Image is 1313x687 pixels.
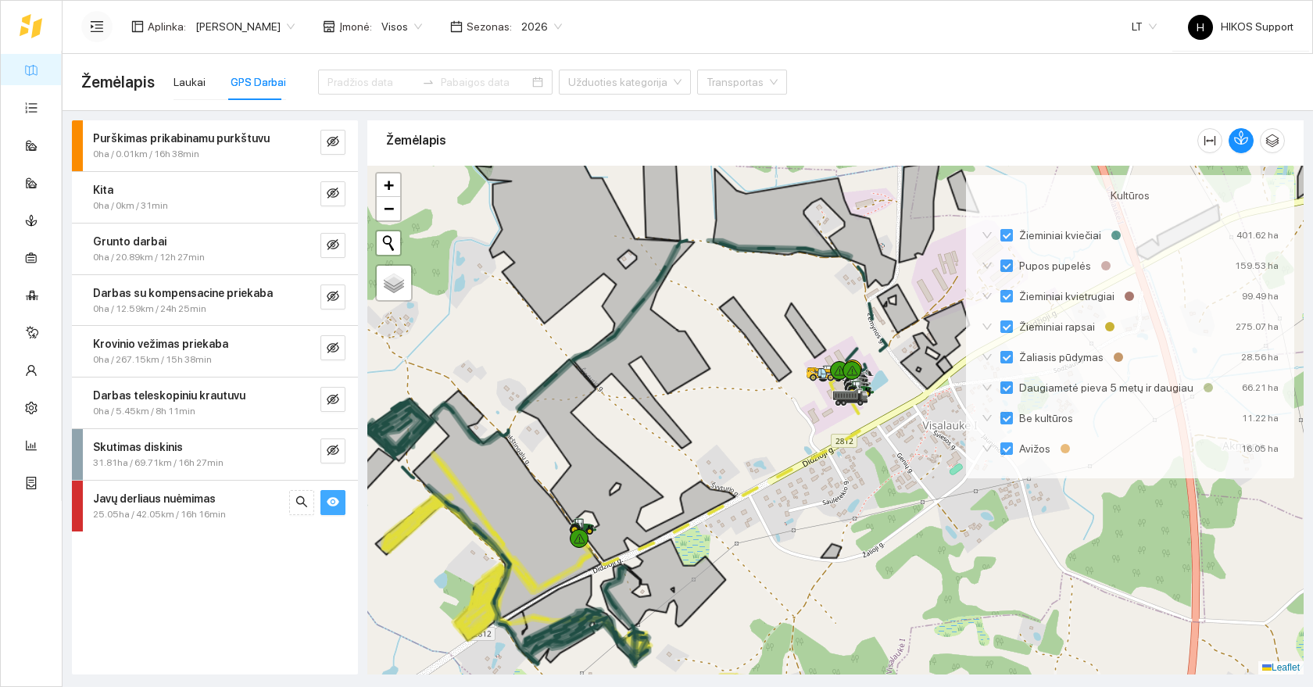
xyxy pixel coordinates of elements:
span: Visos [381,15,422,38]
span: down [982,413,993,424]
div: 16.05 ha [1241,440,1279,457]
span: down [982,443,993,454]
span: swap-right [422,76,435,88]
button: eye-invisible [320,335,345,360]
span: down [982,352,993,363]
span: Be kultūros [1013,410,1079,427]
button: eye-invisible [320,438,345,463]
div: Laukai [174,73,206,91]
span: Arvydas Paukštys [195,15,295,38]
span: shop [323,20,335,33]
span: down [982,291,993,302]
button: search [289,490,314,515]
button: eye-invisible [320,387,345,412]
span: Žemėlapis [81,70,155,95]
button: column-width [1197,128,1222,153]
span: 31.81ha / 69.71km / 16h 27min [93,456,224,471]
button: menu-unfold [81,11,113,42]
button: Initiate a new search [377,231,400,255]
span: down [982,321,993,332]
span: eye-invisible [327,342,339,356]
div: 275.07 ha [1236,318,1279,335]
button: eye-invisible [320,233,345,258]
strong: Skutimas diskinis [93,441,183,453]
span: H [1197,15,1204,40]
div: Grunto darbai0ha / 20.89km / 12h 27mineye-invisible [72,224,358,274]
span: layout [131,20,144,33]
div: 401.62 ha [1236,227,1279,244]
button: eye-invisible [320,181,345,206]
input: Pabaigos data [441,73,529,91]
span: 0ha / 267.15km / 15h 38min [93,352,212,367]
div: 159.53 ha [1235,257,1279,274]
span: 0ha / 12.59km / 24h 25min [93,302,206,317]
span: down [982,260,993,271]
div: 11.22 ha [1242,410,1279,427]
span: − [384,199,394,218]
span: eye-invisible [327,238,339,253]
span: HIKOS Support [1188,20,1293,33]
span: Sezonas : [467,18,512,35]
strong: Purškimas prikabinamu purkštuvu [93,132,270,145]
span: menu-unfold [90,20,104,34]
div: GPS Darbai [231,73,286,91]
span: eye-invisible [327,444,339,459]
a: Zoom in [377,174,400,197]
span: 25.05ha / 42.05km / 16h 16min [93,507,226,522]
span: Žieminiai rapsai [1013,318,1101,335]
span: eye-invisible [327,393,339,408]
span: LT [1132,15,1157,38]
span: to [422,76,435,88]
span: down [982,230,993,241]
div: Darbas su kompensacine priekaba0ha / 12.59km / 24h 25mineye-invisible [72,275,358,326]
strong: Darbas su kompensacine priekaba [93,287,273,299]
span: search [295,496,308,510]
span: 0ha / 0.01km / 16h 38min [93,147,199,162]
div: Darbas teleskopiniu krautuvu0ha / 5.45km / 8h 11mineye-invisible [72,377,358,428]
div: Krovinio vežimas priekaba0ha / 267.15km / 15h 38mineye-invisible [72,326,358,377]
div: 66.21 ha [1242,379,1279,396]
div: Purškimas prikabinamu purkštuvu0ha / 0.01km / 16h 38mineye-invisible [72,120,358,171]
strong: Kita [93,184,113,196]
strong: Javų derliaus nuėmimas [93,492,216,505]
span: eye [327,496,339,510]
span: Pupos pupelės [1013,257,1097,274]
a: Leaflet [1262,662,1300,673]
button: eye [320,490,345,515]
strong: Grunto darbai [93,235,166,248]
span: 2026 [521,15,562,38]
span: Daugiametė pieva 5 metų ir daugiau [1013,379,1200,396]
a: Layers [377,266,411,300]
span: Žaliasis pūdymas [1013,349,1110,366]
span: column-width [1198,134,1222,147]
span: Aplinka : [148,18,186,35]
div: Skutimas diskinis31.81ha / 69.71km / 16h 27mineye-invisible [72,429,358,480]
span: Žieminiai kvietrugiai [1013,288,1121,305]
span: down [982,382,993,393]
strong: Darbas teleskopiniu krautuvu [93,389,245,402]
span: 0ha / 5.45km / 8h 11min [93,404,195,419]
span: Kultūros [1111,187,1150,204]
a: Zoom out [377,197,400,220]
div: 28.56 ha [1241,349,1279,366]
span: Avižos [1013,440,1057,457]
input: Pradžios data [327,73,416,91]
button: eye-invisible [320,284,345,310]
div: Kita0ha / 0km / 31mineye-invisible [72,172,358,223]
span: eye-invisible [327,187,339,202]
div: 99.49 ha [1242,288,1279,305]
span: Įmonė : [339,18,372,35]
div: Žemėlapis [386,118,1197,163]
div: Javų derliaus nuėmimas25.05ha / 42.05km / 16h 16minsearcheye [72,481,358,531]
span: 0ha / 0km / 31min [93,199,168,213]
span: calendar [450,20,463,33]
strong: Krovinio vežimas priekaba [93,338,228,350]
span: 0ha / 20.89km / 12h 27min [93,250,205,265]
span: eye-invisible [327,290,339,305]
span: eye-invisible [327,135,339,150]
span: + [384,175,394,195]
span: Žieminiai kviečiai [1013,227,1107,244]
button: eye-invisible [320,130,345,155]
